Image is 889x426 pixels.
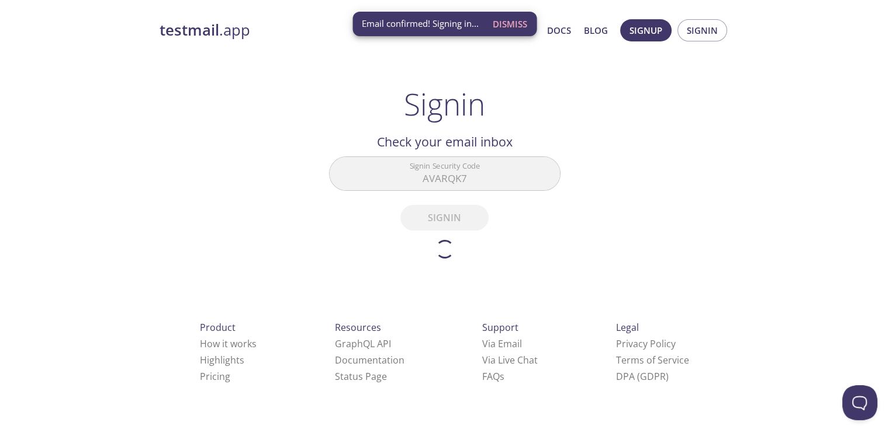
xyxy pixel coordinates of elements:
[482,321,518,334] span: Support
[335,337,391,350] a: GraphQL API
[584,23,608,38] a: Blog
[616,321,639,334] span: Legal
[616,354,689,366] a: Terms of Service
[482,354,538,366] a: Via Live Chat
[616,337,676,350] a: Privacy Policy
[160,20,434,40] a: testmail.app
[500,370,504,383] span: s
[488,13,532,35] button: Dismiss
[160,20,219,40] strong: testmail
[404,86,485,121] h1: Signin
[329,132,561,152] h2: Check your email inbox
[200,354,244,366] a: Highlights
[616,370,669,383] a: DPA (GDPR)
[547,23,571,38] a: Docs
[493,16,527,32] span: Dismiss
[200,337,257,350] a: How it works
[200,321,236,334] span: Product
[677,19,727,41] button: Signin
[620,19,672,41] button: Signup
[482,337,522,350] a: Via Email
[629,23,662,38] span: Signup
[482,370,504,383] a: FAQ
[362,18,479,30] span: Email confirmed! Signing in...
[200,370,230,383] a: Pricing
[335,370,387,383] a: Status Page
[842,385,877,420] iframe: Help Scout Beacon - Open
[335,354,404,366] a: Documentation
[335,321,381,334] span: Resources
[687,23,718,38] span: Signin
